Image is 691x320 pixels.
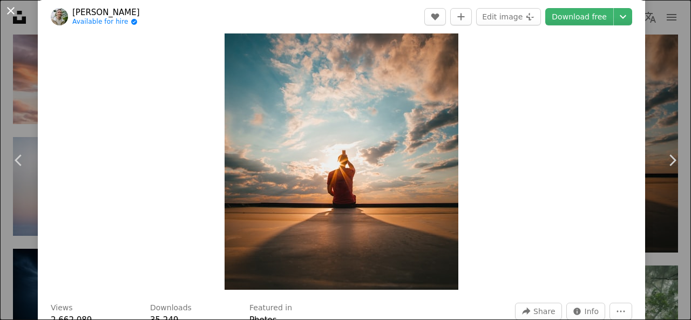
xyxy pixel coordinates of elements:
a: Download free [545,8,613,25]
h3: Views [51,303,73,314]
img: Go to Josh Hild's profile [51,8,68,25]
h3: Featured in [249,303,292,314]
span: Share [533,303,555,319]
button: Like [424,8,446,25]
h3: Downloads [150,303,192,314]
button: Edit image [476,8,541,25]
a: [PERSON_NAME] [72,7,140,18]
button: Add to Collection [450,8,472,25]
a: Available for hire [72,18,140,26]
button: Stats about this image [566,303,606,320]
a: Next [653,108,691,212]
button: Choose download size [614,8,632,25]
span: Info [585,303,599,319]
button: More Actions [609,303,632,320]
button: Share this image [515,303,561,320]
